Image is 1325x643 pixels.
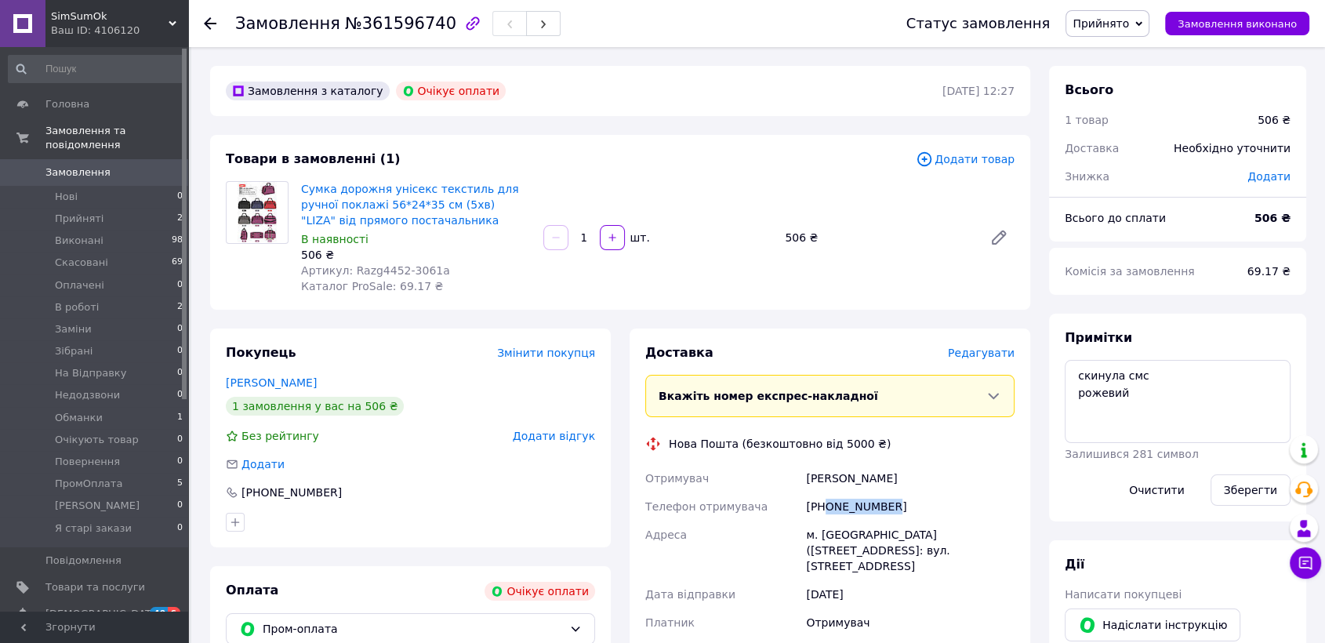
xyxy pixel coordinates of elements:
[238,182,278,243] img: Сумка дорожня унісекс текстиль для ручної поклажі 56*24*35 см (5хв) "LIZA" від прямого постачальника
[1164,131,1300,165] div: Необхідно уточнити
[241,458,285,470] span: Додати
[396,82,506,100] div: Очікує оплати
[1258,112,1291,128] div: 506 ₴
[1165,12,1309,35] button: Замовлення виконано
[240,485,343,500] div: [PHONE_NUMBER]
[204,16,216,31] div: Повернутися назад
[1065,265,1195,278] span: Комісія за замовлення
[645,345,713,360] span: Доставка
[226,82,390,100] div: Замовлення з каталогу
[1065,82,1113,97] span: Всього
[226,376,317,389] a: [PERSON_NAME]
[55,344,93,358] span: Зібрані
[177,388,183,402] span: 0
[906,16,1051,31] div: Статус замовлення
[1065,588,1182,601] span: Написати покупцеві
[55,388,120,402] span: Недодзвони
[942,85,1015,97] time: [DATE] 12:27
[948,347,1015,359] span: Редагувати
[177,300,183,314] span: 2
[241,430,319,442] span: Без рейтингу
[803,608,1018,637] div: Отримувач
[1254,212,1291,224] b: 506 ₴
[226,583,278,598] span: Оплата
[1065,360,1291,443] textarea: скинула смс рожевий
[1065,142,1119,154] span: Доставка
[1065,448,1199,460] span: Залишився 281 символ
[55,521,132,536] span: Я старі закази
[55,499,140,513] span: [PERSON_NAME]
[645,529,687,541] span: Адреса
[803,464,1018,492] div: [PERSON_NAME]
[779,227,977,249] div: 506 ₴
[8,55,184,83] input: Пошук
[1116,474,1198,506] button: Очистити
[803,492,1018,521] div: [PHONE_NUMBER]
[263,620,563,638] span: Пром-оплата
[1065,330,1132,345] span: Примітки
[485,582,595,601] div: Очікує оплати
[645,588,735,601] span: Дата відправки
[177,477,183,491] span: 5
[177,433,183,447] span: 0
[51,24,188,38] div: Ваш ID: 4106120
[1065,170,1109,183] span: Знижка
[1247,170,1291,183] span: Додати
[645,500,768,513] span: Телефон отримувача
[345,14,456,33] span: №361596740
[45,124,188,152] span: Замовлення та повідомлення
[45,580,145,594] span: Товари та послуги
[51,9,169,24] span: SimSumOk
[301,183,519,227] a: Сумка дорожня унісекс текстиль для ручної поклажі 56*24*35 см (5хв) "LIZA" від прямого постачальника
[55,411,103,425] span: Обманки
[55,190,78,204] span: Нові
[55,212,103,226] span: Прийняті
[177,212,183,226] span: 2
[172,256,183,270] span: 69
[226,345,296,360] span: Покупець
[645,472,709,485] span: Отримувач
[301,233,368,245] span: В наявності
[803,580,1018,608] div: [DATE]
[916,151,1015,168] span: Додати товар
[55,234,103,248] span: Виконані
[55,455,120,469] span: Повернення
[45,607,162,621] span: [DEMOGRAPHIC_DATA]
[177,411,183,425] span: 1
[1065,557,1084,572] span: Дії
[177,366,183,380] span: 0
[177,278,183,292] span: 0
[55,256,108,270] span: Скасовані
[1247,265,1291,278] span: 69.17 ₴
[301,280,443,292] span: Каталог ProSale: 69.17 ₴
[55,477,122,491] span: ПромОплата
[301,264,450,277] span: Артикул: Razg4452-3061a
[1073,17,1129,30] span: Прийнято
[983,222,1015,253] a: Редагувати
[177,190,183,204] span: 0
[177,322,183,336] span: 0
[626,230,652,245] div: шт.
[497,347,595,359] span: Змінити покупця
[172,234,183,248] span: 98
[1211,474,1291,506] button: Зберегти
[150,607,168,620] span: 49
[659,390,878,402] span: Вкажіть номер експрес-накладної
[235,14,340,33] span: Замовлення
[665,436,895,452] div: Нова Пошта (безкоштовно від 5000 ₴)
[55,433,139,447] span: Очікують товар
[226,151,401,166] span: Товари в замовленні (1)
[177,521,183,536] span: 0
[177,499,183,513] span: 0
[55,322,92,336] span: Заміни
[177,344,183,358] span: 0
[226,397,404,416] div: 1 замовлення у вас на 506 ₴
[1065,114,1109,126] span: 1 товар
[1290,547,1321,579] button: Чат з покупцем
[301,247,531,263] div: 506 ₴
[45,97,89,111] span: Головна
[55,278,104,292] span: Оплачені
[1065,212,1166,224] span: Всього до сплати
[1178,18,1297,30] span: Замовлення виконано
[55,300,99,314] span: В роботі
